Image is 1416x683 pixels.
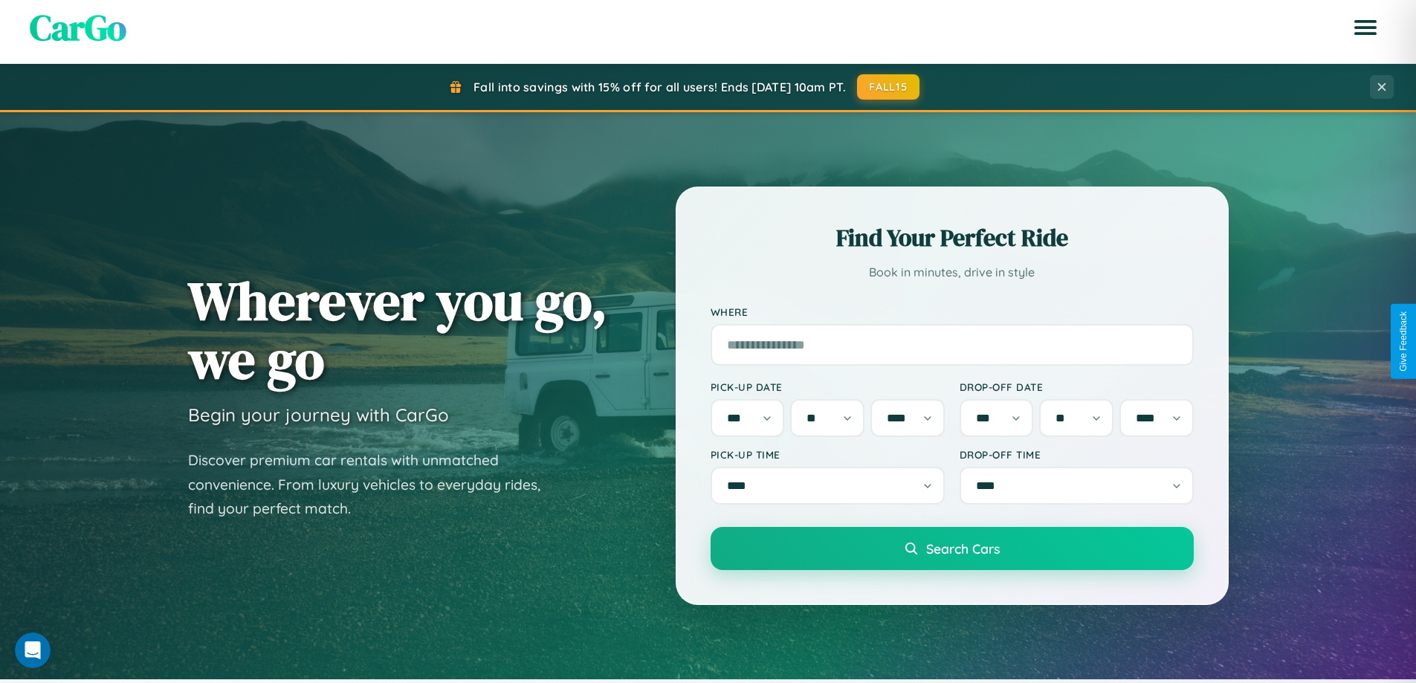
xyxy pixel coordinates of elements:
[15,632,51,668] iframe: Intercom live chat
[30,3,126,52] span: CarGo
[711,305,1194,318] label: Where
[188,271,607,389] h1: Wherever you go, we go
[711,381,945,393] label: Pick-up Date
[711,527,1194,570] button: Search Cars
[1345,7,1386,48] button: Open menu
[960,381,1194,393] label: Drop-off Date
[711,221,1194,254] h2: Find Your Perfect Ride
[960,448,1194,461] label: Drop-off Time
[188,404,449,426] h3: Begin your journey with CarGo
[857,74,919,100] button: FALL15
[188,448,560,521] p: Discover premium car rentals with unmatched convenience. From luxury vehicles to everyday rides, ...
[711,262,1194,283] p: Book in minutes, drive in style
[1398,311,1409,372] div: Give Feedback
[711,448,945,461] label: Pick-up Time
[473,80,846,94] span: Fall into savings with 15% off for all users! Ends [DATE] 10am PT.
[926,540,1000,557] span: Search Cars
